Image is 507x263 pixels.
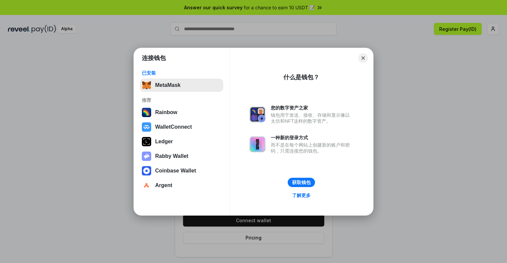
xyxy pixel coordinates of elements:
div: 钱包用于发送、接收、存储和显示像以太坊和NFT这样的数字资产。 [271,112,353,124]
img: svg+xml,%3Csvg%20xmlns%3D%22http%3A%2F%2Fwww.w3.org%2F2000%2Fsvg%22%20width%3D%2228%22%20height%3... [142,137,151,146]
img: svg+xml,%3Csvg%20xmlns%3D%22http%3A%2F%2Fwww.w3.org%2F2000%2Fsvg%22%20fill%3D%22none%22%20viewBox... [250,136,265,152]
img: svg+xml,%3Csvg%20xmlns%3D%22http%3A%2F%2Fwww.w3.org%2F2000%2Fsvg%22%20fill%3D%22none%22%20viewBox... [250,106,265,122]
div: 已安装 [142,70,221,76]
div: 您的数字资产之家 [271,105,353,111]
div: 了解更多 [292,192,311,198]
img: svg+xml,%3Csvg%20width%3D%2228%22%20height%3D%2228%22%20viewBox%3D%220%200%2028%2028%22%20fill%3D... [142,181,151,190]
button: Rabby Wallet [140,150,223,163]
div: 获取钱包 [292,179,311,185]
button: Close [358,53,368,63]
div: 一种新的登录方式 [271,135,353,141]
div: Argent [155,182,172,188]
div: Rabby Wallet [155,153,188,159]
button: Argent [140,179,223,192]
img: svg+xml,%3Csvg%20width%3D%2228%22%20height%3D%2228%22%20viewBox%3D%220%200%2028%2028%22%20fill%3D... [142,166,151,175]
img: svg+xml,%3Csvg%20width%3D%2228%22%20height%3D%2228%22%20viewBox%3D%220%200%2028%2028%22%20fill%3D... [142,122,151,132]
div: 而不是在每个网站上创建新的账户和密码，只需连接您的钱包。 [271,142,353,154]
button: Coinbase Wallet [140,164,223,177]
img: svg+xml,%3Csvg%20xmlns%3D%22http%3A%2F%2Fwww.w3.org%2F2000%2Fsvg%22%20fill%3D%22none%22%20viewBox... [142,152,151,161]
button: MetaMask [140,79,223,92]
img: svg+xml,%3Csvg%20width%3D%22120%22%20height%3D%22120%22%20viewBox%3D%220%200%20120%20120%22%20fil... [142,108,151,117]
div: Ledger [155,139,173,145]
button: Rainbow [140,106,223,119]
div: Coinbase Wallet [155,168,196,174]
button: WalletConnect [140,120,223,134]
div: Rainbow [155,109,177,115]
button: 获取钱包 [288,178,315,187]
div: MetaMask [155,82,180,88]
a: 了解更多 [288,191,315,200]
div: WalletConnect [155,124,192,130]
img: svg+xml,%3Csvg%20fill%3D%22none%22%20height%3D%2233%22%20viewBox%3D%220%200%2035%2033%22%20width%... [142,81,151,90]
button: Ledger [140,135,223,148]
div: 什么是钱包？ [283,73,319,81]
div: 推荐 [142,97,221,103]
h1: 连接钱包 [142,54,166,62]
